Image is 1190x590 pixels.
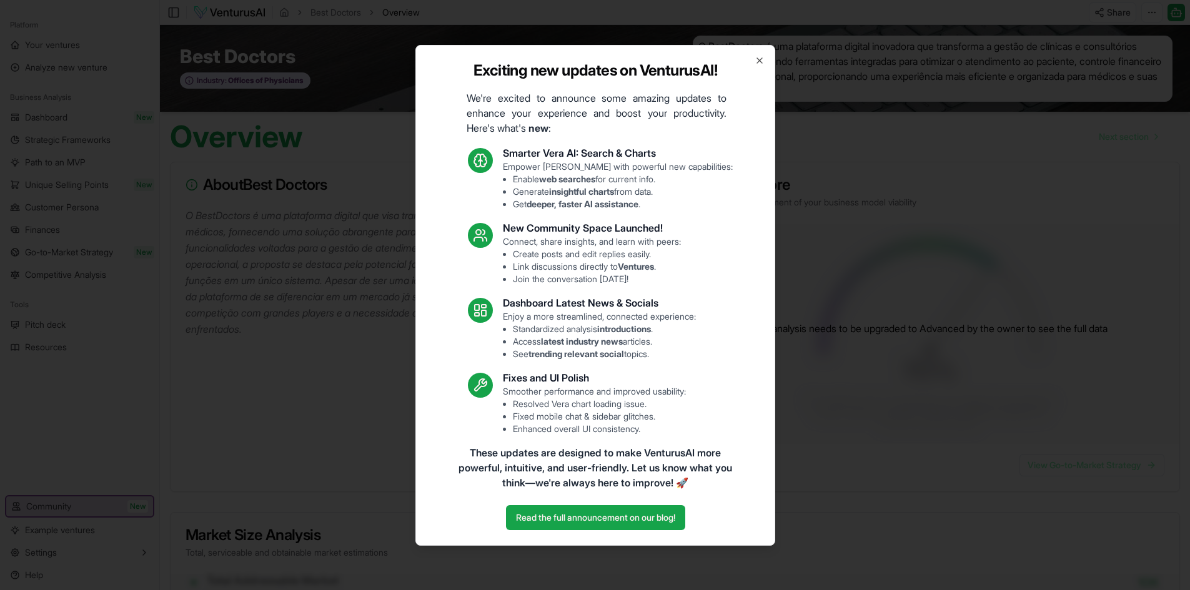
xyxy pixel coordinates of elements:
[503,235,681,285] p: Connect, share insights, and learn with peers:
[503,295,696,310] h3: Dashboard Latest News & Socials
[549,186,614,197] strong: insightful charts
[513,423,686,435] li: Enhanced overall UI consistency.
[503,145,733,160] h3: Smarter Vera AI: Search & Charts
[503,370,686,385] h3: Fixes and UI Polish
[618,261,654,272] strong: Ventures
[503,385,686,435] p: Smoother performance and improved usability:
[513,198,733,210] li: Get .
[513,335,696,348] li: Access articles.
[528,122,548,134] strong: new
[539,174,595,184] strong: web searches
[513,260,681,273] li: Link discussions directly to .
[541,336,623,347] strong: latest industry news
[513,185,733,198] li: Generate from data.
[503,220,681,235] h3: New Community Space Launched!
[503,160,733,210] p: Empower [PERSON_NAME] with powerful new capabilities:
[513,323,696,335] li: Standardized analysis .
[503,310,696,360] p: Enjoy a more streamlined, connected experience:
[473,61,716,81] h2: Exciting new updates on VenturusAI!
[513,398,686,410] li: Resolved Vera chart loading issue.
[513,348,696,360] li: See topics.
[597,323,651,334] strong: introductions
[527,199,638,209] strong: deeper, faster AI assistance
[513,273,681,285] li: Join the conversation [DATE]!
[455,445,735,490] p: These updates are designed to make VenturusAI more powerful, intuitive, and user-friendly. Let us...
[513,410,686,423] li: Fixed mobile chat & sidebar glitches.
[457,91,736,135] p: We're excited to announce some amazing updates to enhance your experience and boost your producti...
[513,248,681,260] li: Create posts and edit replies easily.
[513,173,733,185] li: Enable for current info.
[505,505,685,530] a: Read the full announcement on our blog!
[528,348,624,359] strong: trending relevant social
